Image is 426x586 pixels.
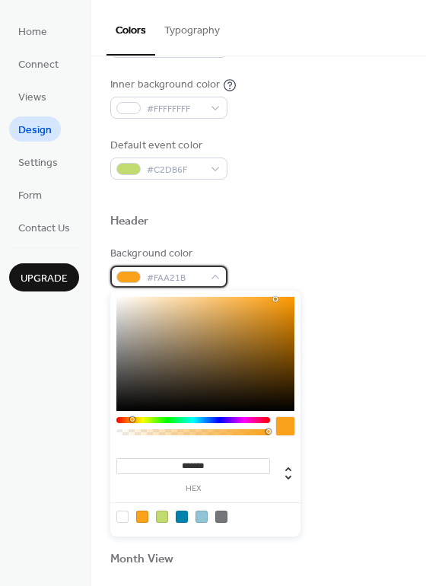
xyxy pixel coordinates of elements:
[9,182,51,207] a: Form
[18,188,42,204] span: Form
[18,57,59,73] span: Connect
[110,246,224,262] div: Background color
[136,511,148,523] div: rgb(250, 162, 27)
[9,51,68,76] a: Connect
[116,485,270,493] label: hex
[9,84,56,109] a: Views
[196,511,208,523] div: rgb(143, 197, 215)
[9,18,56,43] a: Home
[110,77,220,93] div: Inner background color
[156,511,168,523] div: rgb(194, 219, 111)
[21,271,68,287] span: Upgrade
[18,123,52,139] span: Design
[116,511,129,523] div: rgb(255, 255, 255)
[110,552,173,568] div: Month View
[9,116,61,142] a: Design
[147,162,203,178] span: #C2DB6F
[147,101,203,117] span: #FFFFFFFF
[147,270,203,286] span: #FAA21B
[215,511,227,523] div: rgb(118, 119, 123)
[9,149,67,174] a: Settings
[18,155,58,171] span: Settings
[9,263,79,291] button: Upgrade
[110,214,149,230] div: Header
[18,24,47,40] span: Home
[18,90,46,106] span: Views
[176,511,188,523] div: rgb(0, 132, 174)
[9,215,79,240] a: Contact Us
[18,221,70,237] span: Contact Us
[147,40,203,56] span: #8FC5D7
[110,138,224,154] div: Default event color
